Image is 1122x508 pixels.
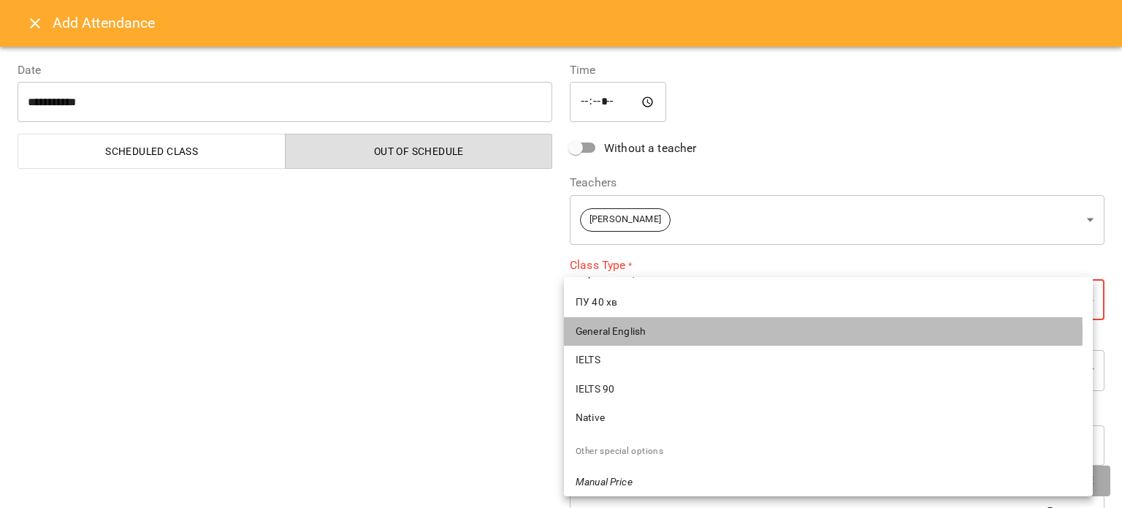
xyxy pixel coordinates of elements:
[576,475,1081,490] span: Manual Price
[576,295,1081,310] span: ПУ 40 хв
[576,411,1081,425] span: Native
[576,446,663,456] span: Other special options
[576,382,1081,397] span: IELTS 90
[576,353,1081,368] span: IELTS
[576,325,1081,339] span: General English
